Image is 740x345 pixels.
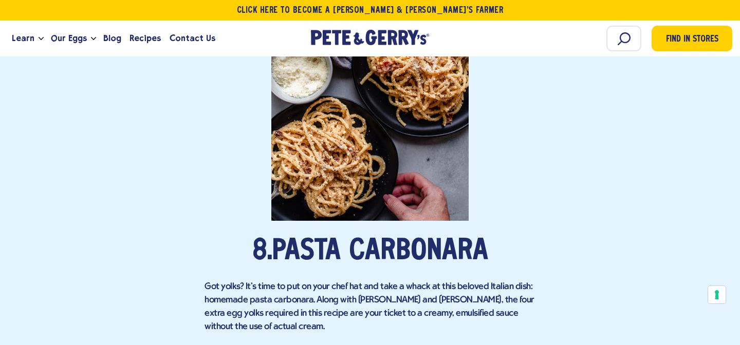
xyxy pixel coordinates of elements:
span: Recipes [129,32,161,45]
a: Learn [8,25,39,52]
span: Contact Us [170,32,215,45]
a: Contact Us [165,25,219,52]
span: Blog [103,32,121,45]
span: Find in Stores [666,33,718,47]
input: Search [606,26,641,51]
button: Your consent preferences for tracking technologies [708,286,726,303]
a: Pasta Carbonara [272,238,488,266]
a: Recipes [125,25,165,52]
span: Learn [12,32,34,45]
h2: 8. [205,236,535,267]
a: Find in Stores [652,26,732,51]
p: Got yolks? It's time to put on your chef hat and take a whack at this beloved Italian dish: homem... [205,280,535,334]
span: Our Eggs [51,32,87,45]
a: Blog [99,25,125,52]
button: Open the dropdown menu for Learn [39,37,44,41]
button: Open the dropdown menu for Our Eggs [91,37,96,41]
a: Our Eggs [47,25,91,52]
